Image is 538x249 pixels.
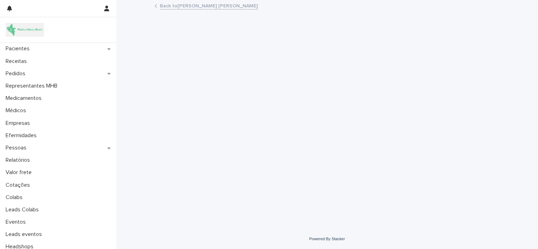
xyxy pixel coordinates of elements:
[3,182,36,189] p: Cotações
[3,132,42,139] p: Efermidades
[309,237,345,241] a: Powered By Stacker
[3,206,44,213] p: Leads Colabs
[3,157,36,164] p: Relatórios
[3,107,32,114] p: Médicos
[3,231,48,238] p: Leads eventos
[3,219,31,225] p: Eventos
[3,120,36,127] p: Empresas
[160,1,258,9] a: Back to[PERSON_NAME] [PERSON_NAME]
[3,169,37,176] p: Valor frete
[3,70,31,77] p: Pedidos
[3,83,63,89] p: Representantes MHB
[3,45,35,52] p: Pacientes
[3,95,47,102] p: Medicamentos
[3,194,28,201] p: Colabs
[3,145,32,151] p: Pessoas
[6,23,44,37] img: 4SJayOo8RSQX0lnsmxob
[3,58,32,65] p: Receitas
